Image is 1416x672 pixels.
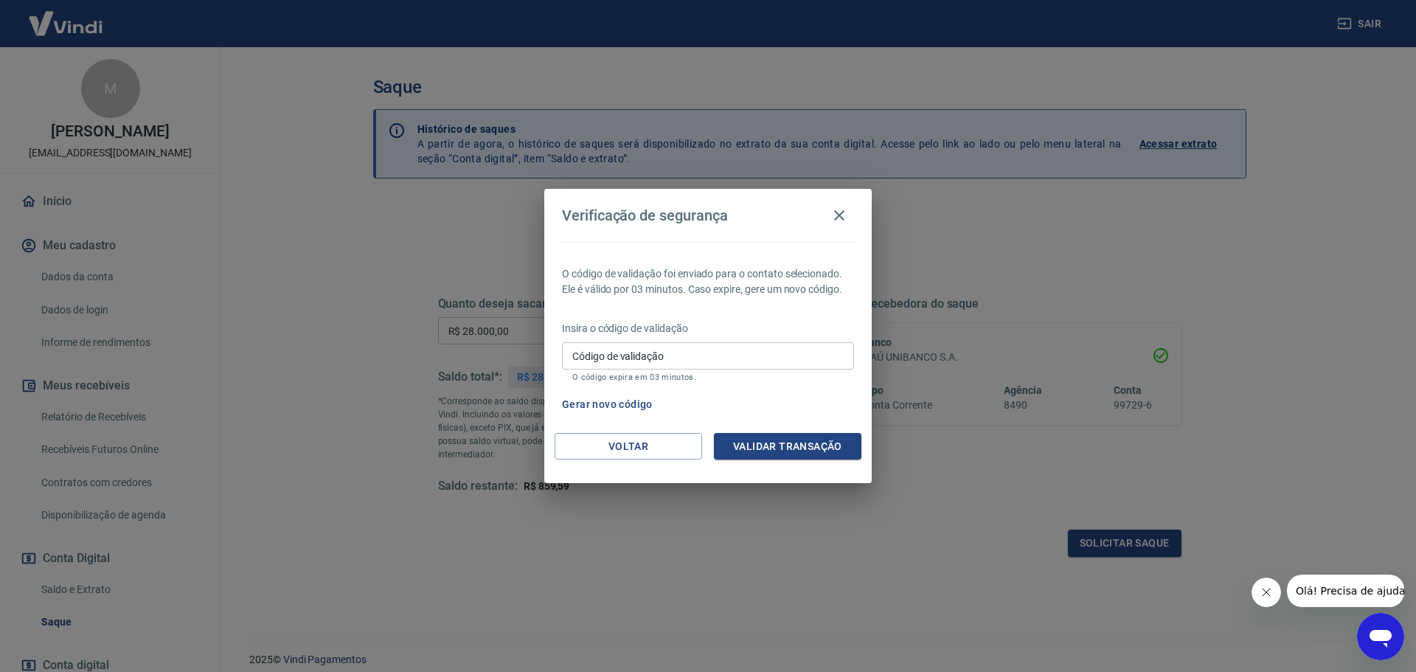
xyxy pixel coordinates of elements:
[1252,578,1281,607] iframe: Fechar mensagem
[562,207,728,224] h4: Verificação de segurança
[562,321,854,336] p: Insira o código de validação
[1287,575,1404,607] iframe: Mensagem da empresa
[1357,613,1404,660] iframe: Botão para abrir a janela de mensagens
[556,391,659,418] button: Gerar novo código
[9,10,124,22] span: Olá! Precisa de ajuda?
[714,433,861,460] button: Validar transação
[555,433,702,460] button: Voltar
[562,266,854,297] p: O código de validação foi enviado para o contato selecionado. Ele é válido por 03 minutos. Caso e...
[572,373,844,382] p: O código expira em 03 minutos.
